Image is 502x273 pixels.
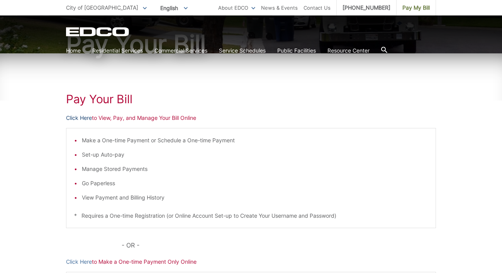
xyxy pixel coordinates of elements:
a: Click Here [66,258,92,266]
p: - OR - [122,240,436,251]
li: Manage Stored Payments [82,165,428,173]
li: Go Paperless [82,179,428,188]
li: Make a One-time Payment or Schedule a One-time Payment [82,136,428,145]
a: Commercial Services [154,46,207,55]
a: Residential Services [92,46,143,55]
span: Pay My Bill [402,3,430,12]
span: English [154,2,193,14]
p: to Make a One-time Payment Only Online [66,258,436,266]
a: EDCD logo. Return to the homepage. [66,27,130,36]
li: View Payment and Billing History [82,193,428,202]
a: News & Events [261,3,298,12]
a: Public Facilities [277,46,316,55]
a: Contact Us [304,3,331,12]
a: Home [66,46,81,55]
a: Click Here [66,114,92,122]
li: Set-up Auto-pay [82,150,428,159]
h1: Pay Your Bill [66,92,436,106]
a: About EDCO [218,3,255,12]
span: City of [GEOGRAPHIC_DATA] [66,4,138,11]
a: Resource Center [327,46,370,55]
p: * Requires a One-time Registration (or Online Account Set-up to Create Your Username and Password) [74,212,428,220]
a: Service Schedules [219,46,266,55]
p: to View, Pay, and Manage Your Bill Online [66,114,436,122]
